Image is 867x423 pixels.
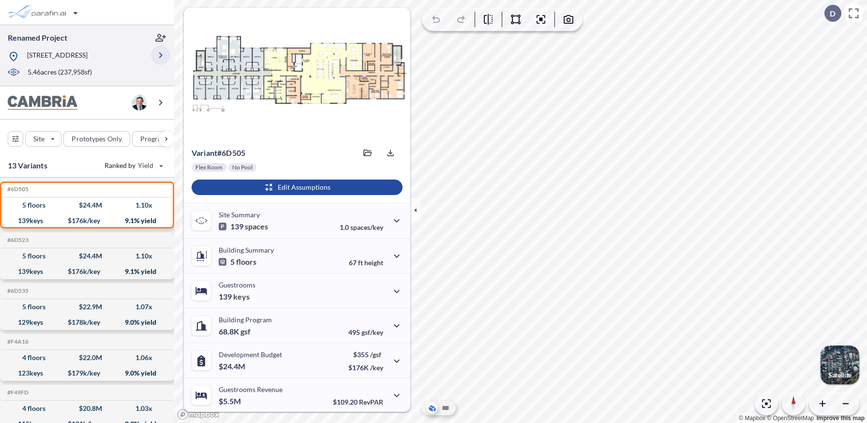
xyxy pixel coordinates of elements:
img: Switcher Image [821,346,859,384]
p: Guestrooms [219,281,255,289]
img: user logo [132,95,147,110]
p: No Pool [232,164,253,171]
span: ft [358,258,363,267]
p: Renamed Project [8,32,67,43]
p: 13 Variants [8,160,47,171]
a: Improve this map [817,415,865,422]
button: Program [132,131,184,147]
a: Mapbox homepage [177,409,220,420]
h5: Click to copy the code [5,186,29,193]
span: /gsf [370,350,381,359]
p: Development Budget [219,350,282,359]
button: Switcher ImageSatellite [821,346,859,384]
p: 67 [349,258,383,267]
button: Site Plan [440,402,451,414]
a: OpenStreetMap [767,415,814,422]
button: Edit Assumptions [192,180,403,195]
p: Building Summary [219,246,274,254]
span: Yield [138,161,154,170]
h5: Click to copy the code [5,237,29,243]
p: 495 [348,328,383,336]
h5: Click to copy the code [5,338,29,345]
p: $5.5M [219,396,242,406]
p: Satellite [828,371,852,379]
span: keys [233,292,250,302]
p: # 6d505 [192,148,245,158]
p: Site Summary [219,211,260,219]
span: spaces [245,222,268,231]
h5: Click to copy the code [5,389,29,396]
p: Prototypes Only [72,134,122,144]
p: 5 [219,257,256,267]
p: $109.20 [333,398,383,406]
h5: Click to copy the code [5,287,29,294]
p: Site [33,134,45,144]
button: Aerial View [426,402,438,414]
span: floors [236,257,256,267]
p: $24.4M [219,362,247,371]
p: Building Program [219,316,272,324]
p: 68.8K [219,327,251,336]
p: Program [140,134,167,144]
p: 139 [219,222,268,231]
img: BrandImage [8,95,77,110]
p: Flex Room [195,164,223,171]
p: Guestrooms Revenue [219,385,283,393]
p: 5.46 acres ( 237,958 sf) [28,67,92,78]
a: Mapbox [739,415,765,422]
p: 139 [219,292,250,302]
span: height [364,258,383,267]
span: gsf/key [361,328,383,336]
p: Edit Assumptions [278,182,330,192]
p: $355 [348,350,383,359]
button: Ranked by Yield [97,158,169,173]
p: [STREET_ADDRESS] [27,50,88,62]
span: /key [370,363,383,372]
span: Variant [192,148,217,157]
button: Prototypes Only [63,131,130,147]
span: spaces/key [350,223,383,231]
span: gsf [240,327,251,336]
span: RevPAR [359,398,383,406]
p: D [830,9,836,18]
p: 1.0 [340,223,383,231]
button: Site [25,131,61,147]
p: $176K [348,363,383,372]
